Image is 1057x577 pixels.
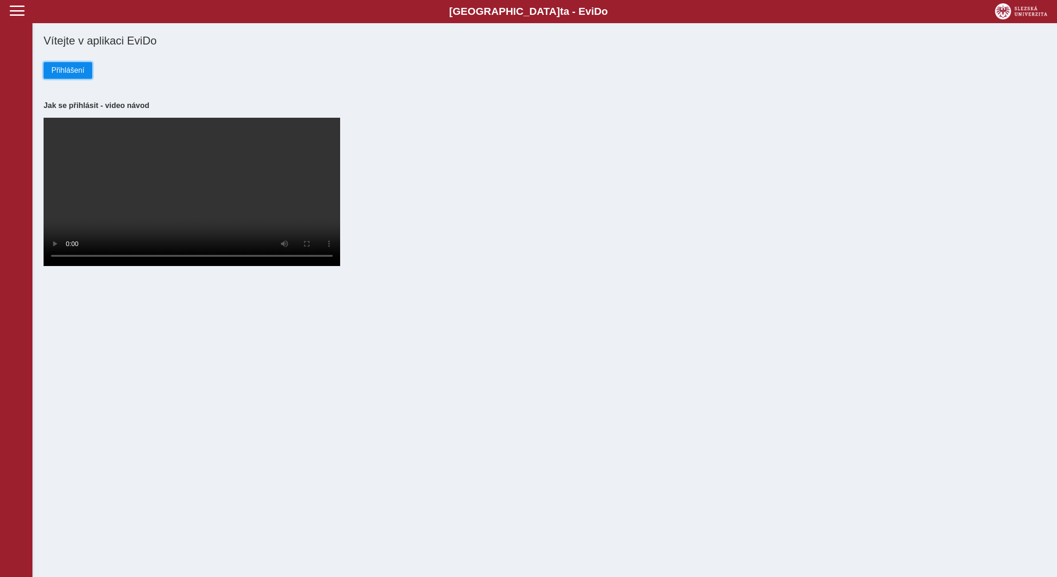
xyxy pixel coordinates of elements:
[560,6,563,17] span: t
[44,62,92,79] button: Přihlášení
[44,101,1046,110] h3: Jak se přihlásit - video návod
[44,34,1046,47] h1: Vítejte v aplikaci EviDo
[44,118,340,266] video: Your browser does not support the video tag.
[995,3,1047,19] img: logo_web_su.png
[601,6,608,17] span: o
[51,66,84,75] span: Přihlášení
[28,6,1029,18] b: [GEOGRAPHIC_DATA] a - Evi
[594,6,601,17] span: D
